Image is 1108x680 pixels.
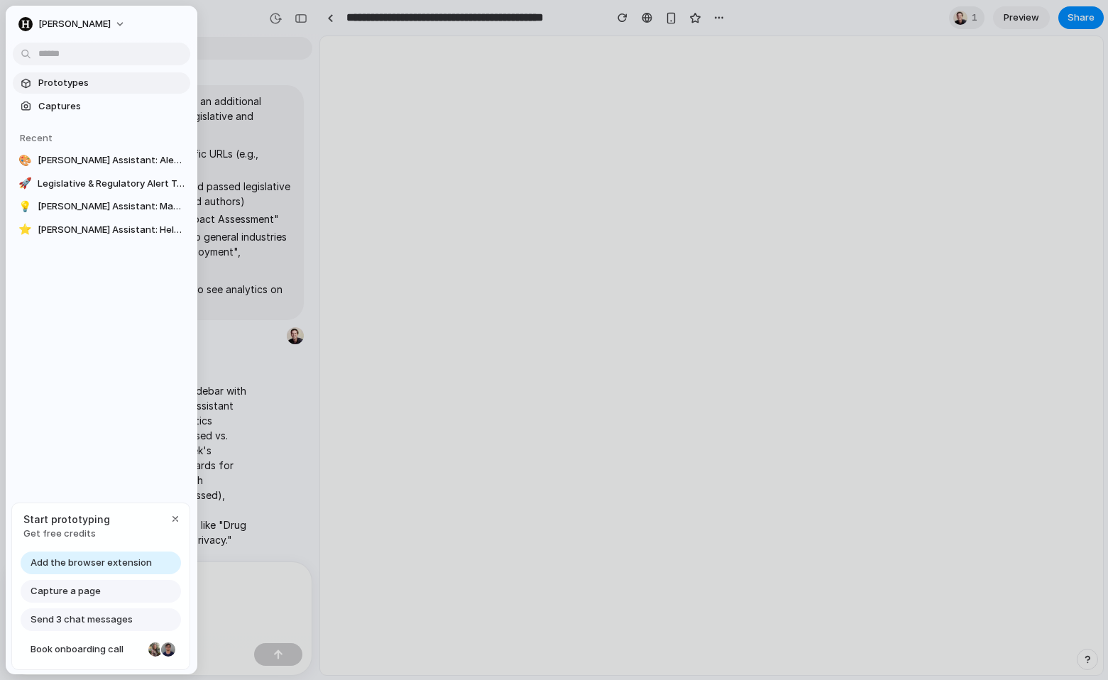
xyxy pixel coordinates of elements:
a: 🚀Legislative & Regulatory Alert Tracker [13,173,190,194]
span: Prototypes [38,76,185,90]
span: [PERSON_NAME] Assistant: Matters Menu & [PERSON_NAME] [38,199,185,214]
span: Book onboarding call [31,642,143,657]
a: Book onboarding call [21,638,181,661]
a: Captures [13,96,190,117]
span: Capture a page [31,584,101,598]
div: Nicole Kubica [147,641,164,658]
span: Legislative & Regulatory Alert Tracker [38,177,185,191]
span: Get free credits [23,527,110,541]
div: 🚀 [18,177,32,191]
a: 💡[PERSON_NAME] Assistant: Matters Menu & [PERSON_NAME] [13,196,190,217]
a: 🎨[PERSON_NAME] Assistant: Alerts & Analytics Dashboard [13,150,190,171]
div: 💡 [18,199,32,214]
span: Send 3 chat messages [31,613,133,627]
a: Prototypes [13,72,190,94]
span: Recent [20,132,53,143]
div: 🎨 [18,153,32,168]
div: ⭐ [18,223,32,237]
span: Captures [38,99,185,114]
button: [PERSON_NAME] [13,13,133,35]
span: [PERSON_NAME] [38,17,111,31]
span: [PERSON_NAME] Assistant: Help Button Addition [38,223,185,237]
span: [PERSON_NAME] Assistant: Alerts & Analytics Dashboard [38,153,185,168]
div: Christian Iacullo [160,641,177,658]
span: Start prototyping [23,512,110,527]
a: ⭐[PERSON_NAME] Assistant: Help Button Addition [13,219,190,241]
span: Add the browser extension [31,556,152,570]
